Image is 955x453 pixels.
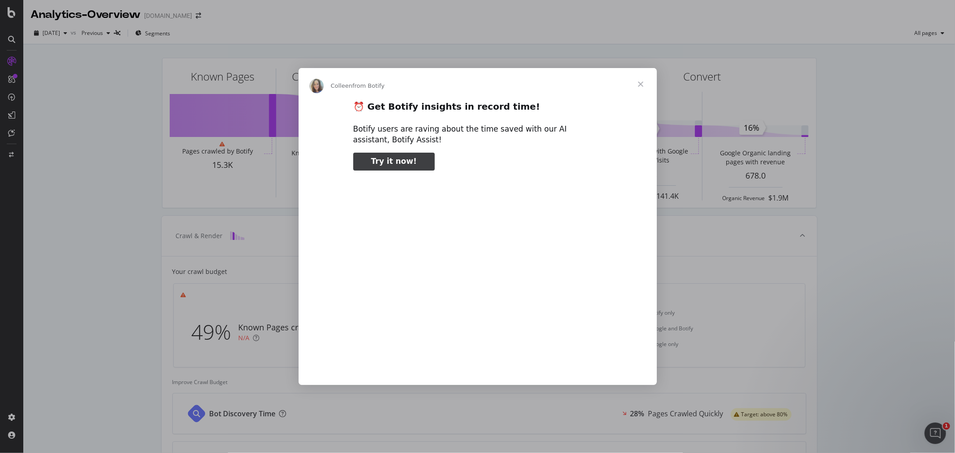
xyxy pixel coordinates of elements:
img: Profile image for Colleen [309,79,324,93]
span: Close [625,68,657,100]
span: Try it now! [371,157,417,166]
span: from Botify [352,82,385,89]
video: Play video [291,178,664,365]
span: Colleen [331,82,353,89]
a: Try it now! [353,153,435,171]
h2: ⏰ Get Botify insights in record time! [353,101,602,117]
div: Botify users are raving about the time saved with our AI assistant, Botify Assist! [353,124,602,145]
